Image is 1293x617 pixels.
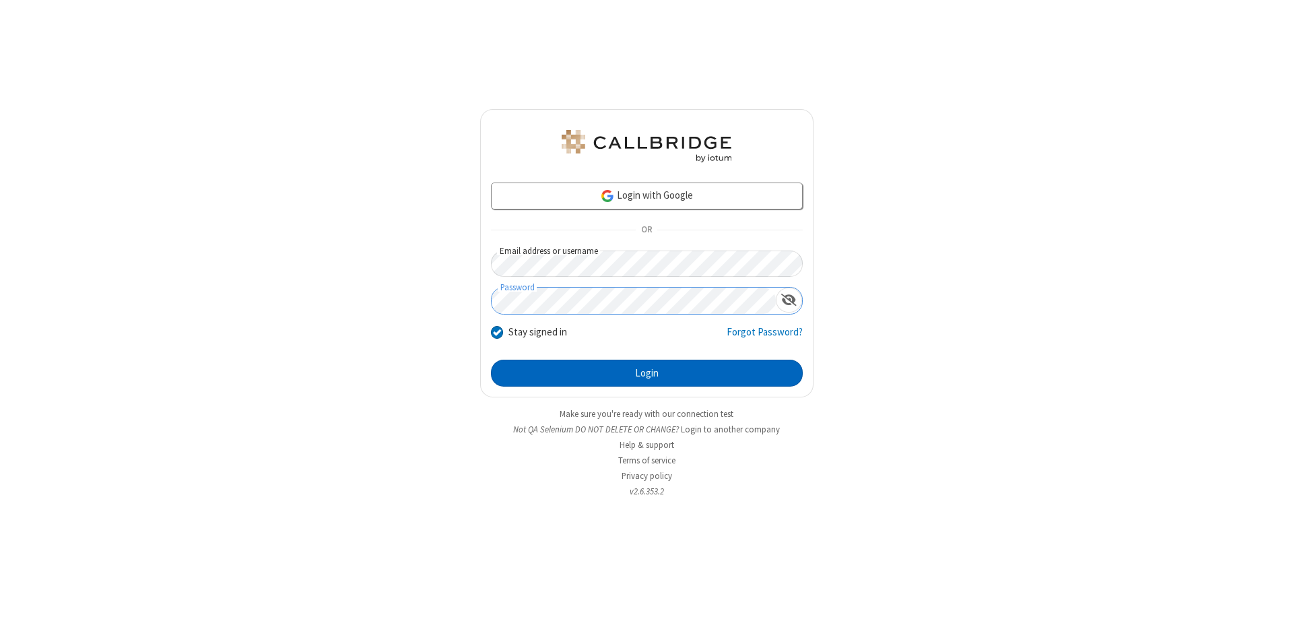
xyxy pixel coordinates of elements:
input: Email address or username [491,251,803,277]
a: Privacy policy [622,470,672,482]
li: v2.6.353.2 [480,485,814,498]
a: Make sure you're ready with our connection test [560,408,733,420]
img: QA Selenium DO NOT DELETE OR CHANGE [559,130,734,162]
a: Forgot Password? [727,325,803,350]
a: Help & support [620,439,674,451]
iframe: Chat [1259,582,1283,608]
label: Stay signed in [508,325,567,340]
button: Login [491,360,803,387]
img: google-icon.png [600,189,615,203]
a: Login with Google [491,183,803,209]
input: Password [492,288,776,314]
span: OR [636,221,657,240]
div: Show password [776,288,802,313]
li: Not QA Selenium DO NOT DELETE OR CHANGE? [480,423,814,436]
button: Login to another company [681,423,780,436]
a: Terms of service [618,455,675,466]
